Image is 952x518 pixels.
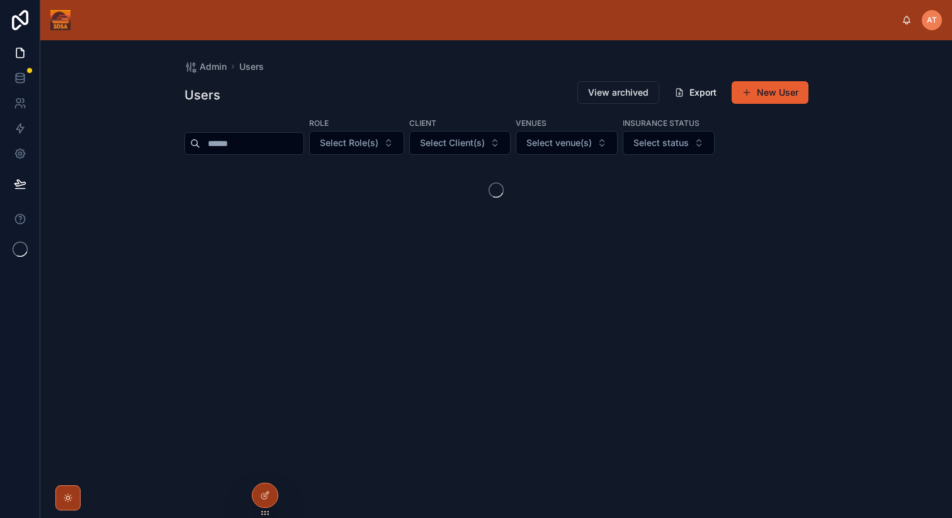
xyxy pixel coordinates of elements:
[420,137,485,149] span: Select Client(s)
[732,81,808,104] button: New User
[81,18,902,23] div: scrollable content
[309,131,404,155] button: Select Button
[320,137,378,149] span: Select Role(s)
[409,131,511,155] button: Select Button
[309,117,329,128] label: Role
[927,15,937,25] span: AT
[664,81,727,104] button: Export
[239,60,264,73] a: Users
[623,131,715,155] button: Select Button
[184,86,220,104] h1: Users
[516,117,547,128] label: Venues
[516,131,618,155] button: Select Button
[526,137,592,149] span: Select venue(s)
[588,86,649,99] span: View archived
[577,81,659,104] button: View archived
[623,117,700,128] label: Insurance status
[200,60,227,73] span: Admin
[184,60,227,73] a: Admin
[633,137,689,149] span: Select status
[50,10,71,30] img: App logo
[409,117,436,128] label: Client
